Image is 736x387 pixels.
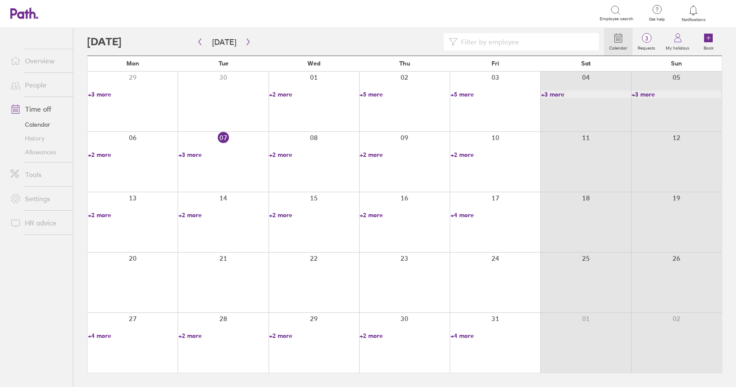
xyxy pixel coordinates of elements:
a: My holidays [661,28,695,56]
span: Fri [492,60,499,67]
a: Settings [3,190,73,207]
label: My holidays [661,43,695,51]
a: +2 more [360,151,449,159]
a: Notifications [680,4,708,22]
a: +2 more [179,211,268,219]
a: +4 more [88,332,178,340]
a: +2 more [269,151,359,159]
a: Tools [3,166,73,183]
span: Sun [671,60,682,67]
a: +2 more [269,91,359,98]
a: People [3,76,73,94]
button: [DATE] [205,35,243,49]
a: +2 more [88,211,178,219]
label: Book [698,43,719,51]
a: +4 more [451,211,540,219]
a: History [3,131,73,145]
a: +2 more [269,332,359,340]
a: Calendar [604,28,633,56]
label: Calendar [604,43,633,51]
a: 3Requests [633,28,661,56]
a: +5 more [360,91,449,98]
a: +3 more [179,151,268,159]
a: Allowances [3,145,73,159]
a: +5 more [451,91,540,98]
span: Notifications [680,17,708,22]
a: Overview [3,52,73,69]
a: +2 more [88,151,178,159]
a: +2 more [451,151,540,159]
span: Employee search [600,16,633,22]
a: +2 more [360,332,449,340]
span: Get help [643,17,671,22]
span: Tue [219,60,229,67]
span: Wed [307,60,320,67]
a: Time off [3,100,73,118]
input: Filter by employee [457,34,594,50]
span: Sat [581,60,591,67]
a: +2 more [269,211,359,219]
a: Book [695,28,722,56]
span: 3 [633,35,661,42]
span: Thu [399,60,410,67]
a: +2 more [360,211,449,219]
a: Calendar [3,118,73,131]
a: +3 more [632,91,721,98]
label: Requests [633,43,661,51]
a: HR advice [3,214,73,231]
span: Mon [126,60,139,67]
a: +3 more [541,91,631,98]
div: Search [97,9,119,17]
a: +2 more [179,332,268,340]
a: +3 more [88,91,178,98]
a: +4 more [451,332,540,340]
